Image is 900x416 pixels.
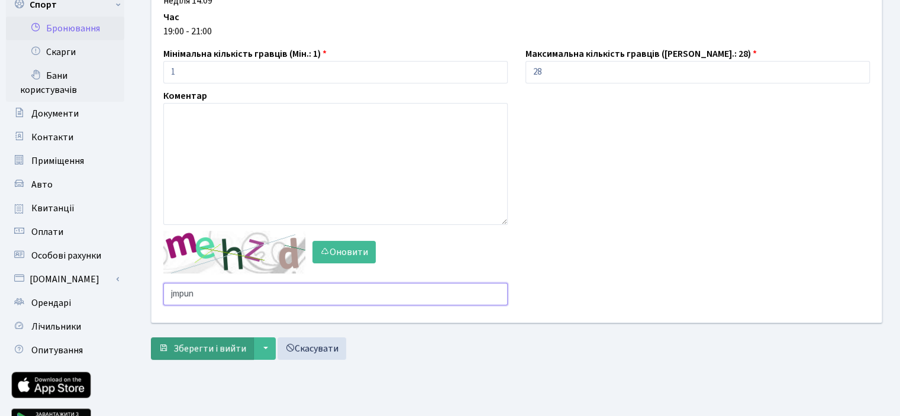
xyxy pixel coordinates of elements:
[173,342,246,355] span: Зберегти і вийти
[6,338,124,362] a: Опитування
[163,10,179,24] label: Час
[6,149,124,173] a: Приміщення
[31,344,83,357] span: Опитування
[6,40,124,64] a: Скарги
[163,231,305,273] img: default
[31,296,71,309] span: Орендарі
[6,173,124,196] a: Авто
[163,24,870,38] div: 19:00 - 21:00
[6,125,124,149] a: Контакти
[278,337,346,360] a: Скасувати
[525,47,757,61] label: Максимальна кількість гравців ([PERSON_NAME].: 28)
[31,107,79,120] span: Документи
[6,267,124,291] a: [DOMAIN_NAME]
[163,47,327,61] label: Мінімальна кількість гравців (Мін.: 1)
[6,220,124,244] a: Оплати
[151,337,254,360] button: Зберегти і вийти
[31,131,73,144] span: Контакти
[312,241,376,263] button: Оновити
[31,320,81,333] span: Лічильники
[163,283,508,305] input: Введіть текст із зображення
[6,17,124,40] a: Бронювання
[6,315,124,338] a: Лічильники
[6,64,124,102] a: Бани користувачів
[163,89,207,103] label: Коментар
[31,225,63,238] span: Оплати
[31,249,101,262] span: Особові рахунки
[31,178,53,191] span: Авто
[6,196,124,220] a: Квитанції
[6,291,124,315] a: Орендарі
[6,244,124,267] a: Особові рахунки
[31,202,75,215] span: Квитанції
[31,154,84,167] span: Приміщення
[6,102,124,125] a: Документи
